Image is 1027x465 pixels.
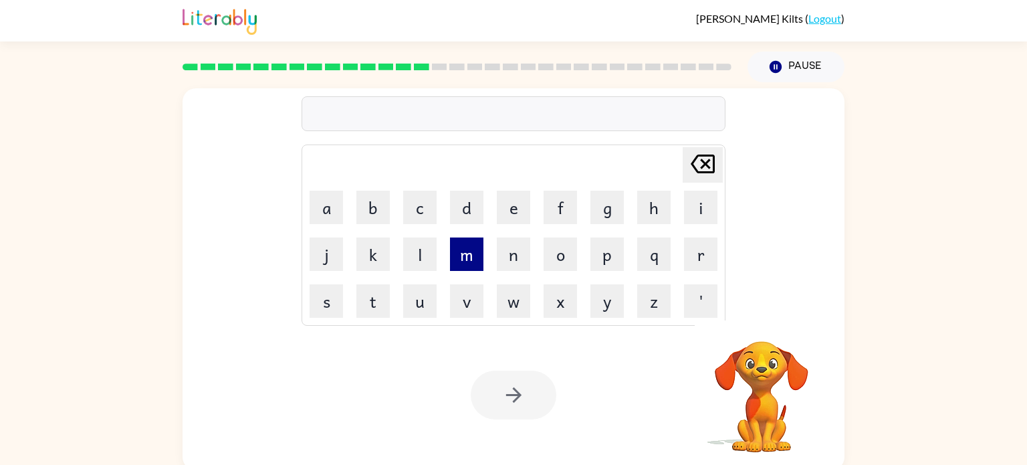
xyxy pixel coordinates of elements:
[684,191,717,224] button: i
[497,284,530,318] button: w
[356,238,390,271] button: k
[684,238,717,271] button: r
[684,284,717,318] button: '
[695,320,828,454] video: Your browser must support playing .mp4 files to use Literably. Please try using another browser.
[310,238,343,271] button: j
[403,284,437,318] button: u
[590,284,624,318] button: y
[544,191,577,224] button: f
[450,284,483,318] button: v
[544,238,577,271] button: o
[590,191,624,224] button: g
[696,12,844,25] div: ( )
[403,191,437,224] button: c
[450,191,483,224] button: d
[808,12,841,25] a: Logout
[748,52,844,82] button: Pause
[696,12,805,25] span: [PERSON_NAME] Kilts
[403,238,437,271] button: l
[590,238,624,271] button: p
[356,284,390,318] button: t
[356,191,390,224] button: b
[183,5,257,35] img: Literably
[497,191,530,224] button: e
[450,238,483,271] button: m
[310,191,343,224] button: a
[544,284,577,318] button: x
[497,238,530,271] button: n
[637,238,671,271] button: q
[310,284,343,318] button: s
[637,284,671,318] button: z
[637,191,671,224] button: h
